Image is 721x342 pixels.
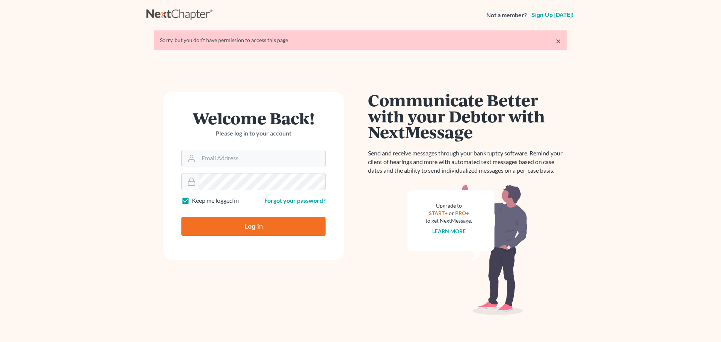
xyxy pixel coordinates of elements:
div: Upgrade to [425,202,472,209]
p: Please log in to your account [181,129,326,138]
h1: Communicate Better with your Debtor with NextMessage [368,92,567,140]
a: Learn more [432,228,466,234]
span: or [449,210,454,216]
a: × [556,36,561,45]
input: Email Address [199,150,325,167]
input: Log In [181,217,326,236]
div: to get NextMessage. [425,217,472,224]
a: PRO+ [455,210,469,216]
a: Sign up [DATE]! [530,12,575,18]
a: Forgot your password? [264,197,326,204]
a: START+ [429,210,448,216]
p: Send and receive messages through your bankruptcy software. Remind your client of hearings and mo... [368,149,567,175]
img: nextmessage_bg-59042aed3d76b12b5cd301f8e5b87938c9018125f34e5fa2b7a6b67550977c72.svg [407,184,528,315]
label: Keep me logged in [192,196,239,205]
strong: Not a member? [486,11,527,20]
h1: Welcome Back! [181,110,326,126]
div: Sorry, but you don't have permission to access this page [160,36,561,44]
